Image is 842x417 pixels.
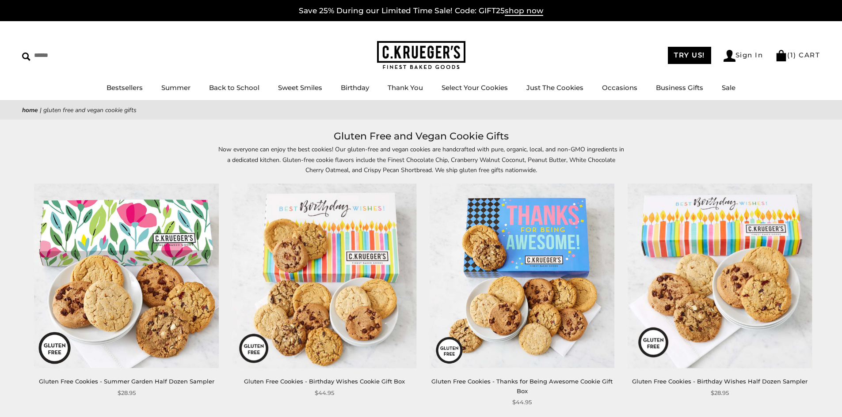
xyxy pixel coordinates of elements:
a: Thank You [388,83,423,92]
a: Birthday [341,83,369,92]
a: Select Your Cookies [442,83,508,92]
img: Gluten Free Cookies - Birthday Wishes Cookie Gift Box [232,184,416,368]
a: Gluten Free Cookies - Summer Garden Half Dozen Sampler [39,378,214,385]
img: Bag [775,50,787,61]
span: $44.95 [315,388,334,398]
a: Business Gifts [656,83,703,92]
img: Gluten Free Cookies - Birthday Wishes Half Dozen Sampler [628,184,812,368]
img: Gluten Free Cookies - Thanks for Being Awesome Cookie Gift Box [430,184,614,368]
a: Gluten Free Cookies - Birthday Wishes Half Dozen Sampler [632,378,808,385]
a: Bestsellers [107,83,143,92]
img: Gluten Free Cookies - Summer Garden Half Dozen Sampler [34,184,219,368]
a: Back to School [209,83,259,92]
a: Sale [722,83,735,92]
nav: breadcrumbs [22,105,820,115]
span: $28.95 [711,388,729,398]
span: Gluten Free and Vegan Cookie Gifts [43,106,137,114]
a: Sign In [724,50,763,62]
a: Home [22,106,38,114]
span: | [40,106,42,114]
span: shop now [505,6,543,16]
a: Gluten Free Cookies - Thanks for Being Awesome Cookie Gift Box [431,378,613,394]
h1: Gluten Free and Vegan Cookie Gifts [35,128,807,144]
a: Gluten Free Cookies - Birthday Wishes Cookie Gift Box [244,378,405,385]
img: C.KRUEGER'S [377,41,465,70]
img: Search [22,53,30,61]
span: $44.95 [512,398,532,407]
span: $28.95 [118,388,136,398]
a: Just The Cookies [526,83,583,92]
a: Summer [161,83,190,92]
span: 1 [790,51,794,59]
a: Occasions [602,83,637,92]
a: Sweet Smiles [278,83,322,92]
input: Search [22,49,127,62]
a: (1) CART [775,51,820,59]
a: Save 25% During our Limited Time Sale! Code: GIFT25shop now [299,6,543,16]
a: TRY US! [668,47,711,64]
p: Now everyone can enjoy the best cookies! Our gluten-free and vegan cookies are handcrafted with p... [218,144,625,175]
img: Account [724,50,735,62]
